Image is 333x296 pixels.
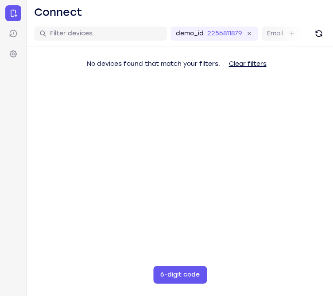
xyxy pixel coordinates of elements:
[176,29,204,38] label: demo_id
[5,26,21,42] a: Sessions
[153,266,207,284] button: 6-digit code
[5,5,21,21] a: Connect
[5,46,21,62] a: Settings
[267,29,283,38] label: Email
[34,5,82,19] h1: Connect
[222,55,274,73] button: Clear filters
[50,29,162,38] input: Filter devices...
[87,60,220,68] span: No devices found that match your filters.
[312,27,326,41] button: Refresh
